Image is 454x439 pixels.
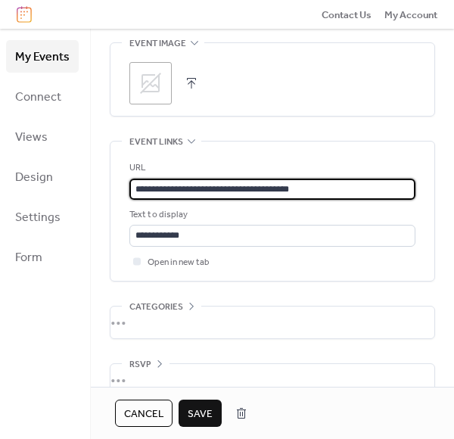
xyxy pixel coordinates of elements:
[6,120,79,153] a: Views
[6,40,79,73] a: My Events
[17,6,32,23] img: logo
[6,80,79,113] a: Connect
[6,160,79,193] a: Design
[129,300,183,315] span: Categories
[322,7,372,22] a: Contact Us
[179,400,222,427] button: Save
[15,126,48,149] span: Views
[384,8,437,23] span: My Account
[6,201,79,233] a: Settings
[129,160,412,176] div: URL
[129,135,183,150] span: Event links
[110,307,434,338] div: •••
[15,246,42,269] span: Form
[15,86,61,109] span: Connect
[129,36,186,51] span: Event image
[384,7,437,22] a: My Account
[15,166,53,189] span: Design
[129,62,172,104] div: ;
[110,364,434,396] div: •••
[15,45,70,69] span: My Events
[15,206,61,229] span: Settings
[188,406,213,422] span: Save
[124,406,163,422] span: Cancel
[148,255,210,270] span: Open in new tab
[322,8,372,23] span: Contact Us
[6,241,79,273] a: Form
[129,207,412,223] div: Text to display
[129,357,151,372] span: RSVP
[115,400,173,427] button: Cancel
